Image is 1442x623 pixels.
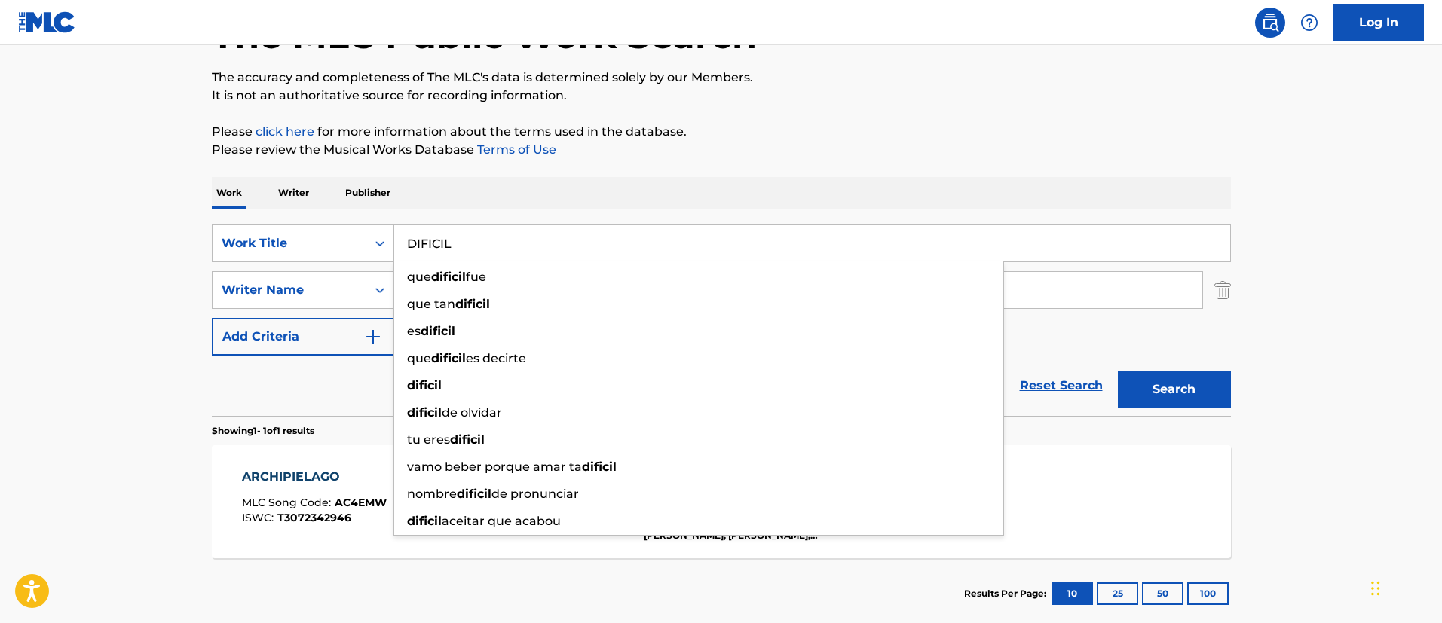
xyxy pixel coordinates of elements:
span: es [407,324,421,338]
strong: dificil [455,297,490,311]
span: T3072342946 [277,511,351,524]
p: It is not an authoritative source for recording information. [212,87,1231,105]
span: AC4EMW [335,496,387,509]
span: fue [466,270,486,284]
span: de pronunciar [491,487,579,501]
div: Drag [1371,566,1380,611]
p: Please review the Musical Works Database [212,141,1231,159]
a: Reset Search [1012,369,1110,402]
strong: dificil [457,487,491,501]
strong: dificil [582,460,617,474]
span: que tan [407,297,455,311]
img: Delete Criterion [1214,271,1231,309]
p: Please for more information about the terms used in the database. [212,123,1231,141]
span: que [407,351,431,365]
strong: dificil [407,378,442,392]
button: 10 [1052,582,1093,605]
a: Terms of Use [474,142,556,157]
a: Log In [1333,4,1424,41]
div: Help [1294,8,1324,38]
span: MLC Song Code : [242,496,335,509]
button: 100 [1187,582,1229,605]
strong: dificil [407,514,442,528]
div: ARCHIPIELAGO [242,468,387,486]
div: Work Title [222,234,357,252]
p: Results Per Page: [964,587,1050,600]
p: Publisher [341,177,395,209]
p: Showing 1 - 1 of 1 results [212,424,314,438]
a: click here [256,124,314,139]
span: es decirte [466,351,526,365]
strong: dificil [407,405,442,420]
span: nombre [407,487,457,501]
div: Writer Name [222,281,357,299]
span: ISWC : [242,511,277,524]
button: Search [1118,371,1231,408]
span: que [407,270,431,284]
button: 25 [1097,582,1138,605]
strong: dificil [450,432,485,447]
img: search [1261,14,1279,32]
span: vamo beber porque amar ta [407,460,582,474]
span: de olvidar [442,405,502,420]
p: Writer [274,177,314,209]
img: MLC Logo [18,11,76,33]
p: Work [212,177,246,209]
strong: dificil [431,351,466,365]
a: Public Search [1255,8,1285,38]
iframe: Chat Widget [1367,551,1442,623]
img: help [1300,14,1318,32]
span: aceitar que acabou [442,514,561,528]
strong: dificil [431,270,466,284]
strong: dificil [421,324,455,338]
img: 9d2ae6d4665cec9f34b9.svg [364,328,382,346]
button: Add Criteria [212,318,394,356]
span: tu eres [407,432,450,447]
button: 50 [1142,582,1183,605]
form: Search Form [212,224,1231,416]
a: ARCHIPIELAGOMLC Song Code:AC4EMWISWC:T3072342946Writers (3)[PERSON_NAME], [PERSON_NAME], [PERSON_... [212,445,1231,558]
p: The accuracy and completeness of The MLC's data is determined solely by our Members. [212,69,1231,87]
